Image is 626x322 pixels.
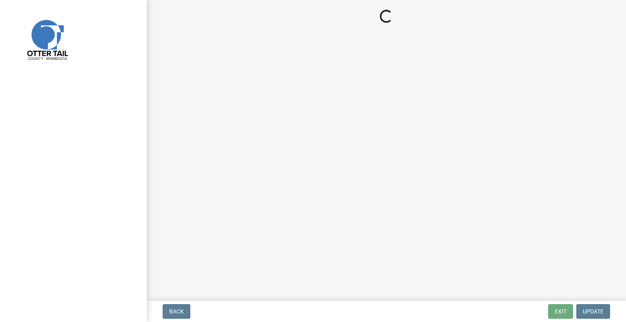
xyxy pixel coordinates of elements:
[169,308,184,315] span: Back
[583,308,604,315] span: Update
[548,304,573,319] button: Exit
[16,9,77,70] img: Otter Tail County, Minnesota
[576,304,610,319] button: Update
[163,304,190,319] button: Back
